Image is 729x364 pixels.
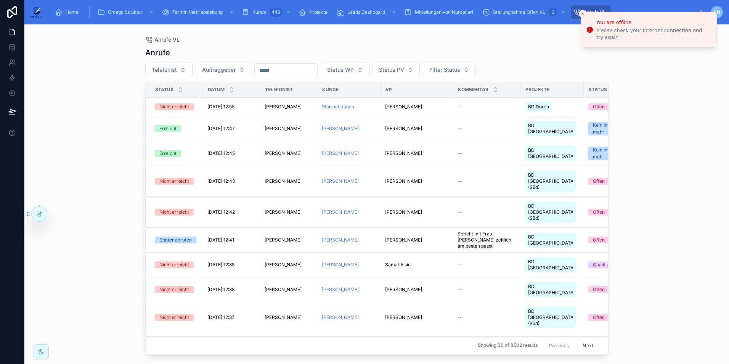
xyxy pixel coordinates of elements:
span: Showing 30 of 8502 results [478,343,538,349]
div: Kein Interesse mehr [593,147,632,160]
span: -- [458,209,462,215]
span: BD [GEOGRAPHIC_DATA] [528,259,573,271]
span: Termin Vertriebsleitung [172,9,223,15]
span: RN [714,9,720,15]
span: [PERSON_NAME] [385,104,422,110]
span: Kunde [322,87,339,93]
div: Nicht erreicht [159,261,189,268]
span: Omega Struktur [108,9,143,15]
div: Nicht erreicht [159,314,189,321]
div: Kein Interesse mehr [593,122,632,135]
span: Telefonist [152,66,177,74]
div: Nicht erreicht [159,178,189,185]
span: -- [458,104,462,110]
div: Nicht erreicht [159,286,189,293]
button: Select Button [373,63,420,77]
a: Anrufe VL [571,5,611,19]
div: Offen [593,178,605,185]
a: [PERSON_NAME] [322,237,359,243]
button: Select Button [321,63,369,77]
a: Anrufe VL [145,36,180,43]
a: [PERSON_NAME] [322,126,359,132]
a: [PERSON_NAME] [322,178,359,184]
a: Omega Struktur [95,5,158,19]
span: -- [458,178,462,184]
div: scrollable content [49,4,698,21]
div: Nicht erreicht [159,209,189,216]
div: Please check your internet connection and try again [596,27,710,41]
span: Stellungnahme Offen VL [493,9,545,15]
span: BD [GEOGRAPHIC_DATA] [528,234,573,246]
span: Status WP [327,66,354,74]
span: -- [458,287,462,293]
span: BD [GEOGRAPHIC_DATA] [528,283,573,296]
button: Select Button [423,63,476,77]
span: BD [GEOGRAPHIC_DATA] [528,122,573,135]
span: [PERSON_NAME] [385,314,422,321]
a: Staisnaf Ruban [322,104,354,110]
button: Next [577,340,599,351]
span: [PERSON_NAME] [385,287,422,293]
span: [PERSON_NAME] [265,314,302,321]
span: Kunde [252,9,266,15]
div: Nicht erreicht [159,103,189,110]
div: Später anrufen [159,237,192,243]
a: [PERSON_NAME] [322,150,359,156]
span: Projekte [309,9,328,15]
span: [PERSON_NAME] [265,104,302,110]
span: -- [458,150,462,156]
span: [DATE] 12:37 [207,314,234,321]
span: [DATE] 12:38 [207,287,234,293]
span: [PERSON_NAME] [385,178,422,184]
a: Leads Dashboard [334,5,400,19]
span: VP [385,87,392,93]
span: BD [GEOGRAPHIC_DATA] [528,147,573,159]
span: [DATE] 12:58 [207,104,234,110]
span: [DATE] 12:45 [207,150,235,156]
span: [PERSON_NAME] [385,150,422,156]
a: [PERSON_NAME] [322,209,359,215]
span: Spricht mit Frau [PERSON_NAME] zeitlich am besten passt [458,231,516,249]
span: [PERSON_NAME] [322,262,359,268]
span: Status [155,87,173,93]
span: Projekte [525,87,549,93]
span: Samat Aisin [385,262,411,268]
span: Anrufe VL [154,36,180,43]
span: -- [458,126,462,132]
span: BD [GEOGRAPHIC_DATA] (Süd) [528,172,573,190]
span: [PERSON_NAME] [322,287,359,293]
div: Erreicht [159,150,177,157]
div: Offen [593,209,605,216]
span: [PERSON_NAME] [265,287,302,293]
button: Select Button [145,63,193,77]
span: [PERSON_NAME] [265,237,302,243]
span: Telefonist [265,87,293,93]
span: Leads Dashboard [347,9,385,15]
a: Projekte [296,5,333,19]
span: [PERSON_NAME] [385,209,422,215]
h1: Anrufe [145,47,170,58]
span: Kommentar [458,87,488,93]
div: Offen [593,237,605,243]
span: [PERSON_NAME] [385,126,422,132]
div: 3 [548,8,557,17]
span: BD [GEOGRAPHIC_DATA] (Süd) [528,203,573,221]
span: -- [458,314,462,321]
button: Close toast [579,10,586,18]
span: [DATE] 12:43 [207,178,235,184]
span: [PERSON_NAME] [265,150,302,156]
span: Mitteilungen von Nurcellari [415,9,473,15]
span: [PERSON_NAME] [265,178,302,184]
a: [PERSON_NAME] [322,314,359,321]
span: [DATE] 12:42 [207,209,235,215]
div: Offen [593,314,605,321]
div: You are offline [596,19,710,26]
span: [DATE] 12:47 [207,126,235,132]
a: Kunde449 [239,5,295,19]
span: [DATE] 12:38 [207,262,234,268]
